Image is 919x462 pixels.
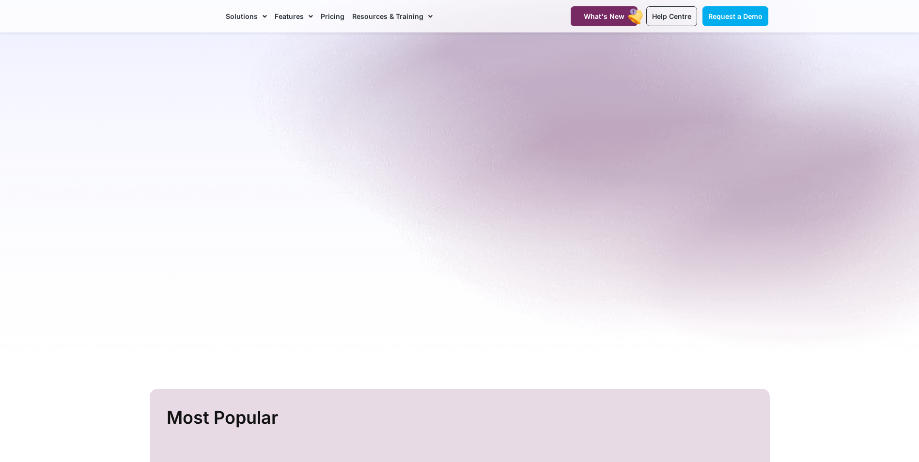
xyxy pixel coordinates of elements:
[652,12,691,20] span: Help Centre
[646,6,697,26] a: Help Centre
[571,6,638,26] a: What's New
[708,12,763,20] span: Request a Demo
[167,403,755,432] h2: Most Popular
[702,6,768,26] a: Request a Demo
[584,12,624,20] span: What's New
[151,9,217,24] img: CareMaster Logo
